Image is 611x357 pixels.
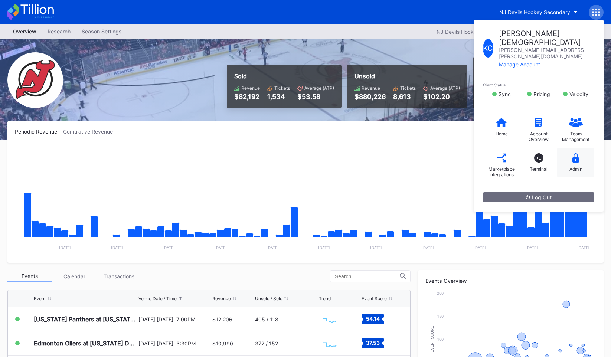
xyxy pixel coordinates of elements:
input: Search [335,274,400,279]
div: 8,613 [393,93,416,101]
div: Admin [569,166,582,172]
a: Overview [7,26,42,37]
div: Events Overview [425,278,596,284]
div: Venue Date / Time [138,296,177,301]
div: Pricing [533,91,550,97]
text: [DATE] [422,245,434,250]
div: [PERSON_NAME] [DEMOGRAPHIC_DATA] [499,29,594,47]
div: K C [483,39,493,58]
text: [DATE] [111,245,123,250]
div: Sold [234,72,334,80]
text: 100 [437,337,444,341]
div: 405 / 118 [255,316,278,322]
div: Revenue [241,85,260,91]
div: Log Out [526,194,552,200]
div: [DATE] [DATE], 3:30PM [138,340,210,347]
div: Revenue [362,85,380,91]
div: Events [7,271,52,282]
div: [PERSON_NAME][EMAIL_ADDRESS][PERSON_NAME][DOMAIN_NAME] [499,47,594,59]
text: [DATE] [215,245,227,250]
div: $82,192 [234,93,260,101]
div: [US_STATE] Panthers at [US_STATE] Devils [34,315,137,323]
div: 1,534 [267,93,290,101]
div: Tickets [274,85,290,91]
button: Log Out [483,192,594,202]
div: Marketplace Integrations [487,166,516,177]
div: Trend [319,296,331,301]
div: Event [34,296,46,301]
div: $880,226 [354,93,386,101]
div: Average (ATP) [430,85,460,91]
button: NJ Devils Hockey Secondary [494,5,583,19]
text: [DATE] [370,245,382,250]
svg: Chart title [319,310,341,328]
div: $12,206 [212,316,232,322]
div: Team Management [561,131,591,142]
div: NJ Devils Hockey Secondary [499,9,570,15]
div: $102.20 [423,93,460,101]
text: [DATE] [163,245,175,250]
text: 54.14 [366,315,380,322]
button: NJ Devils Hockey Secondary 2025 [433,27,533,37]
text: 37.53 [366,340,380,346]
text: [DATE] [474,245,486,250]
div: Event Score [362,296,387,301]
text: Event Score [430,326,434,353]
div: Tickets [400,85,416,91]
div: $10,990 [212,340,233,347]
div: Edmonton Oilers at [US_STATE] Devils [34,340,137,347]
div: Revenue [212,296,231,301]
div: Client Status [483,83,594,87]
a: Research [42,26,76,37]
text: 200 [437,291,444,295]
div: $53.58 [297,93,334,101]
div: T_ [534,153,543,163]
img: NJ_Devils_Hockey_Secondary.png [7,52,63,108]
div: Cumulative Revenue [63,128,119,135]
div: 372 / 152 [255,340,278,347]
div: Unsold [354,72,460,80]
svg: Chart title [15,144,596,255]
text: [DATE] [318,245,330,250]
a: Season Settings [76,26,127,37]
div: Transactions [97,271,141,282]
div: Calendar [52,271,97,282]
div: Account Overview [524,131,553,142]
svg: Chart title [319,334,341,353]
text: [DATE] [526,245,538,250]
div: Unsold / Sold [255,296,282,301]
div: Average (ATP) [304,85,334,91]
text: 150 [437,314,444,318]
div: NJ Devils Hockey Secondary 2025 [437,29,522,35]
text: [DATE] [267,245,279,250]
div: Manage Account [499,61,594,68]
div: Terminal [530,166,548,172]
div: Periodic Revenue [15,128,63,135]
div: [DATE] [DATE], 7:00PM [138,316,210,322]
div: Velocity [569,91,588,97]
div: Home [496,131,508,137]
text: [DATE] [577,245,589,250]
text: [DATE] [59,245,71,250]
div: Sync [499,91,511,97]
